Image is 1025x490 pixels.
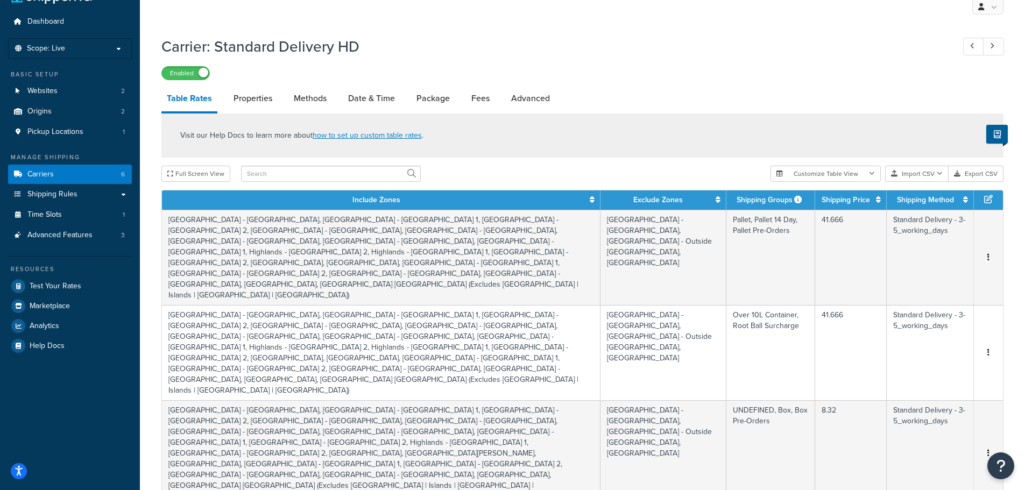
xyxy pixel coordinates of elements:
td: Over 10L Container, Root Ball Surcharge [726,305,815,400]
a: Shipping Rules [8,184,132,204]
a: Date & Time [343,86,400,111]
a: Shipping Price [822,194,870,205]
span: Test Your Rates [30,282,81,291]
li: Carriers [8,165,132,184]
td: [GEOGRAPHIC_DATA] - [GEOGRAPHIC_DATA], [GEOGRAPHIC_DATA] - [GEOGRAPHIC_DATA] 1, [GEOGRAPHIC_DATA]... [162,305,600,400]
span: Shipping Rules [27,190,77,199]
a: Time Slots1 [8,205,132,225]
input: Search [241,166,421,182]
a: Carriers6 [8,165,132,184]
button: Full Screen View [161,166,230,182]
a: Advanced Features3 [8,225,132,245]
a: Include Zones [352,194,400,205]
span: 1 [123,127,125,137]
span: Websites [27,87,58,96]
td: [GEOGRAPHIC_DATA] - [GEOGRAPHIC_DATA], [GEOGRAPHIC_DATA] - Outside [GEOGRAPHIC_DATA], [GEOGRAPHIC... [600,210,726,305]
span: 2 [121,107,125,116]
div: Manage Shipping [8,153,132,162]
li: Websites [8,81,132,101]
span: 1 [123,210,125,219]
a: Help Docs [8,336,132,356]
a: Previous Record [963,38,984,55]
a: Package [411,86,455,111]
a: Origins2 [8,102,132,122]
li: Time Slots [8,205,132,225]
a: Properties [228,86,278,111]
button: Show Help Docs [986,125,1008,144]
td: 41.666 [815,210,887,305]
td: 41.666 [815,305,887,400]
a: Test Your Rates [8,276,132,296]
li: Pickup Locations [8,122,132,142]
a: Marketplace [8,296,132,316]
a: Exclude Zones [633,194,683,205]
a: Dashboard [8,12,132,32]
a: Advanced [506,86,555,111]
span: Scope: Live [27,44,65,53]
span: Origins [27,107,52,116]
a: how to set up custom table rates [313,130,422,141]
span: Help Docs [30,342,65,351]
span: Carriers [27,170,54,179]
div: Resources [8,265,132,274]
td: Standard Delivery - 3-5_working_days [887,305,974,400]
span: Advanced Features [27,231,93,240]
span: Marketplace [30,302,70,311]
button: Import CSV [885,166,949,182]
span: 6 [121,170,125,179]
p: Visit our Help Docs to learn more about . [180,130,423,141]
span: 3 [121,231,125,240]
span: Analytics [30,322,59,331]
a: Fees [466,86,495,111]
a: Shipping Method [897,194,954,205]
li: Advanced Features [8,225,132,245]
span: Pickup Locations [27,127,83,137]
li: Origins [8,102,132,122]
td: Standard Delivery - 3-5_working_days [887,210,974,305]
span: Dashboard [27,17,64,26]
th: Shipping Groups [726,190,815,210]
button: Customize Table View [770,166,881,182]
a: Analytics [8,316,132,336]
div: Basic Setup [8,70,132,79]
td: [GEOGRAPHIC_DATA] - [GEOGRAPHIC_DATA], [GEOGRAPHIC_DATA] - [GEOGRAPHIC_DATA] 1, [GEOGRAPHIC_DATA]... [162,210,600,305]
span: Time Slots [27,210,62,219]
label: Enabled [162,67,209,80]
button: Open Resource Center [987,452,1014,479]
a: Methods [288,86,332,111]
td: Pallet, Pallet 14 Day, Pallet Pre-Orders [726,210,815,305]
span: 2 [121,87,125,96]
a: Pickup Locations1 [8,122,132,142]
button: Export CSV [949,166,1003,182]
a: Table Rates [161,86,217,113]
a: Websites2 [8,81,132,101]
a: Next Record [983,38,1004,55]
td: [GEOGRAPHIC_DATA] - [GEOGRAPHIC_DATA], [GEOGRAPHIC_DATA] - Outside [GEOGRAPHIC_DATA], [GEOGRAPHIC... [600,305,726,400]
h1: Carrier: Standard Delivery HD [161,36,943,57]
